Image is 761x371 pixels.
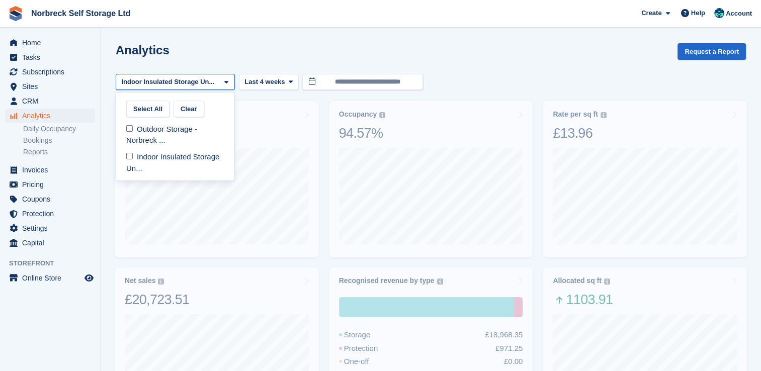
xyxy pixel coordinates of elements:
button: Request a Report [678,43,746,60]
a: Bookings [23,136,95,145]
span: Subscriptions [22,65,82,79]
a: menu [5,221,95,235]
span: Invoices [22,163,82,177]
a: menu [5,50,95,64]
h2: Analytics [116,43,170,57]
img: Sally King [714,8,724,18]
a: Reports [23,147,95,157]
span: Settings [22,221,82,235]
span: Storefront [9,258,100,268]
img: stora-icon-8386f47178a22dfd0bd8f6a31ec36ba5ce8667c1dd55bd0f319d3a0aa187defe.svg [8,6,23,21]
span: Capital [22,236,82,250]
span: Pricing [22,177,82,192]
a: menu [5,177,95,192]
a: menu [5,36,95,50]
span: Online Store [22,271,82,285]
span: Tasks [22,50,82,64]
a: Preview store [83,272,95,284]
span: Create [641,8,661,18]
a: Daily Occupancy [23,124,95,134]
a: menu [5,163,95,177]
span: Account [726,9,752,19]
a: menu [5,192,95,206]
a: Norbreck Self Storage Ltd [27,5,134,22]
span: Analytics [22,109,82,123]
span: Coupons [22,192,82,206]
a: menu [5,109,95,123]
span: Protection [22,207,82,221]
span: CRM [22,94,82,108]
a: menu [5,271,95,285]
a: menu [5,207,95,221]
span: Sites [22,79,82,94]
span: Help [691,8,705,18]
span: Home [22,36,82,50]
a: menu [5,94,95,108]
a: menu [5,79,95,94]
a: menu [5,236,95,250]
a: menu [5,65,95,79]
